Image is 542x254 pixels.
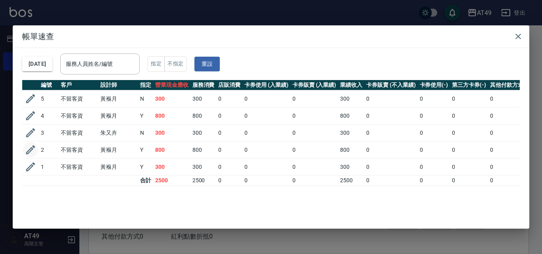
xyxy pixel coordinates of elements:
td: 300 [190,124,217,141]
td: 黃褓月 [98,90,138,107]
td: 2500 [338,176,364,186]
th: 業績收入 [338,80,364,90]
td: 0 [488,159,532,176]
td: N [138,124,153,141]
td: 800 [153,107,190,124]
td: 0 [418,176,450,186]
td: Y [138,141,153,159]
td: 300 [338,90,364,107]
td: 0 [450,159,488,176]
th: 其他付款方式(-) [488,80,532,90]
td: 不留客資 [59,107,98,124]
td: 0 [290,176,338,186]
td: 0 [290,124,338,141]
td: 0 [290,141,338,159]
td: 0 [242,159,290,176]
td: 0 [488,124,532,141]
td: 800 [190,141,217,159]
td: 黃褓月 [98,141,138,159]
h2: 帳單速查 [13,25,529,48]
td: 0 [242,107,290,124]
td: 300 [153,90,190,107]
td: 朱又卉 [98,124,138,141]
td: 黃褓月 [98,159,138,176]
td: 0 [242,141,290,159]
td: 0 [290,107,338,124]
td: 300 [190,90,217,107]
td: 0 [450,90,488,107]
td: 0 [216,90,242,107]
td: Y [138,159,153,176]
td: Y [138,107,153,124]
td: 0 [364,124,417,141]
button: [DATE] [22,57,52,71]
td: 0 [216,159,242,176]
th: 客戶 [59,80,98,90]
td: 不留客資 [59,90,98,107]
td: 0 [450,176,488,186]
td: 0 [216,176,242,186]
td: 0 [242,90,290,107]
td: 0 [242,176,290,186]
td: 0 [364,159,417,176]
td: 0 [364,107,417,124]
td: 2 [39,141,59,159]
td: 0 [488,176,532,186]
td: 0 [216,141,242,159]
td: 0 [216,107,242,124]
td: 0 [450,141,488,159]
td: 0 [418,141,450,159]
td: 4 [39,107,59,124]
td: 2500 [190,176,217,186]
td: 300 [190,159,217,176]
td: 300 [338,159,364,176]
th: 編號 [39,80,59,90]
td: 0 [290,90,338,107]
th: 卡券販賣 (入業績) [290,80,338,90]
td: 0 [488,90,532,107]
td: 不留客資 [59,141,98,159]
td: 3 [39,124,59,141]
td: 0 [364,176,417,186]
th: 卡券販賣 (不入業績) [364,80,417,90]
button: 重設 [194,57,220,71]
td: 300 [153,159,190,176]
th: 設計師 [98,80,138,90]
td: N [138,90,153,107]
td: 0 [418,159,450,176]
td: 0 [418,124,450,141]
th: 店販消費 [216,80,242,90]
td: 黃褓月 [98,107,138,124]
td: 0 [488,141,532,159]
th: 第三方卡券(-) [450,80,488,90]
td: 300 [338,124,364,141]
td: 合計 [138,176,153,186]
td: 0 [242,124,290,141]
button: 指定 [148,56,165,72]
th: 營業現金應收 [153,80,190,90]
td: 0 [364,90,417,107]
th: 卡券使用(-) [418,80,450,90]
th: 服務消費 [190,80,217,90]
td: 不留客資 [59,124,98,141]
td: 1 [39,159,59,176]
td: 0 [418,90,450,107]
td: 800 [338,141,364,159]
td: 0 [216,124,242,141]
button: 不指定 [164,56,186,72]
th: 卡券使用 (入業績) [242,80,290,90]
td: 800 [190,107,217,124]
td: 0 [418,107,450,124]
td: 0 [488,107,532,124]
td: 0 [290,159,338,176]
td: 0 [450,107,488,124]
td: 不留客資 [59,159,98,176]
td: 800 [338,107,364,124]
td: 5 [39,90,59,107]
td: 2500 [153,176,190,186]
td: 0 [450,124,488,141]
th: 指定 [138,80,153,90]
td: 300 [153,124,190,141]
td: 0 [364,141,417,159]
td: 800 [153,141,190,159]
